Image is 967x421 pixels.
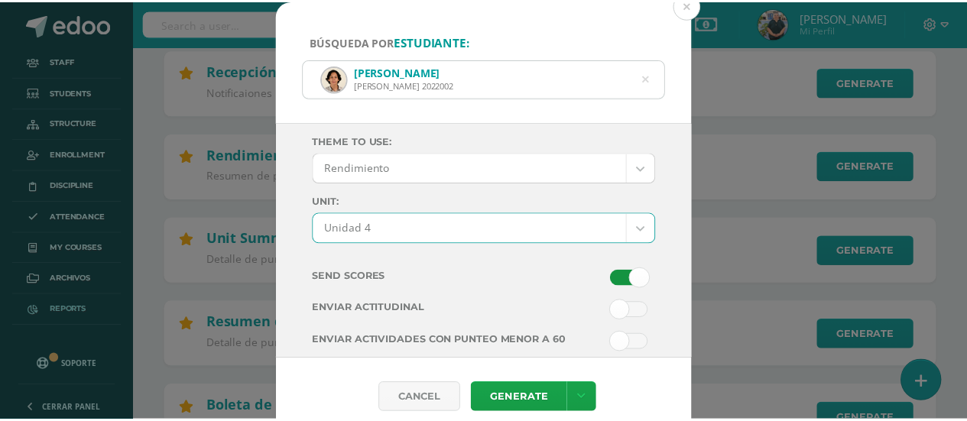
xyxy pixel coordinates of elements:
[358,64,459,79] div: [PERSON_NAME]
[328,214,621,243] span: Unidad 4
[316,154,662,183] a: Rendimiento
[316,135,663,147] label: Theme to use:
[326,66,350,91] img: 84c4a7923b0c036d246bba4ed201b3fa.png
[316,214,662,243] a: Unidad 4
[328,154,621,183] span: Rendimiento
[358,79,459,90] div: [PERSON_NAME] 2022002
[316,196,663,207] label: Unit:
[476,384,573,413] a: Generate
[310,303,579,314] label: Enviar actitudinal
[398,34,475,50] strong: estudiante:
[307,60,672,97] input: ej. Nicholas Alekzander, etc.
[310,270,579,282] label: Send scores
[383,384,466,413] div: Cancel
[310,335,579,346] label: Enviar actividades con punteo menor a 60
[313,34,475,49] span: Búsqueda por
